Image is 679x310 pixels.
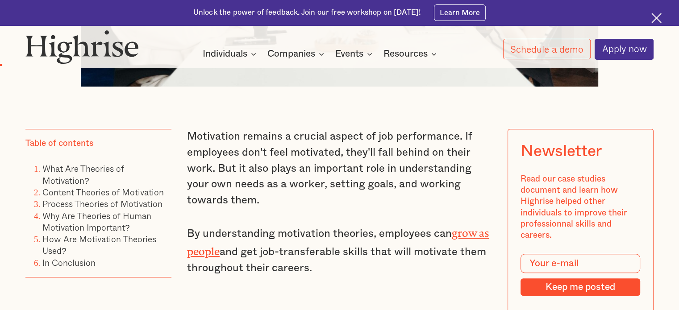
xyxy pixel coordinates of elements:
[42,256,96,269] a: In Conclusion
[42,186,164,198] a: Content Theories of Motivation
[521,254,641,296] form: Modal Form
[383,49,439,59] div: Resources
[42,209,151,234] a: Why Are Theories of Human Motivation Important?
[42,162,124,186] a: What Are Theories of Motivation?
[25,138,93,149] div: Table of contents
[193,8,421,18] div: Unlock the power of feedback. Join our free workshop on [DATE]!
[267,49,327,59] div: Companies
[521,254,641,273] input: Your e-mail
[383,49,428,59] div: Resources
[25,30,139,64] img: Highrise logo
[521,278,641,296] input: Keep me posted
[521,142,602,161] div: Newsletter
[203,49,247,59] div: Individuals
[335,49,375,59] div: Events
[651,13,662,23] img: Cross icon
[434,4,486,21] a: Learn More
[521,174,641,241] div: Read our case studies document and learn how Highrise helped other individuals to improve their p...
[335,49,363,59] div: Events
[42,232,156,257] a: How Are Motivation Theories Used?
[595,39,654,60] a: Apply now
[503,39,591,59] a: Schedule a demo
[203,49,259,59] div: Individuals
[42,197,162,210] a: Process Theories of Motivation
[267,49,315,59] div: Companies
[187,129,492,208] p: Motivation remains a crucial aspect of job performance. If employees don't feel motivated, they'l...
[187,223,492,277] p: By understanding motivation theories, employees can and get job-transferable skills that will mot...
